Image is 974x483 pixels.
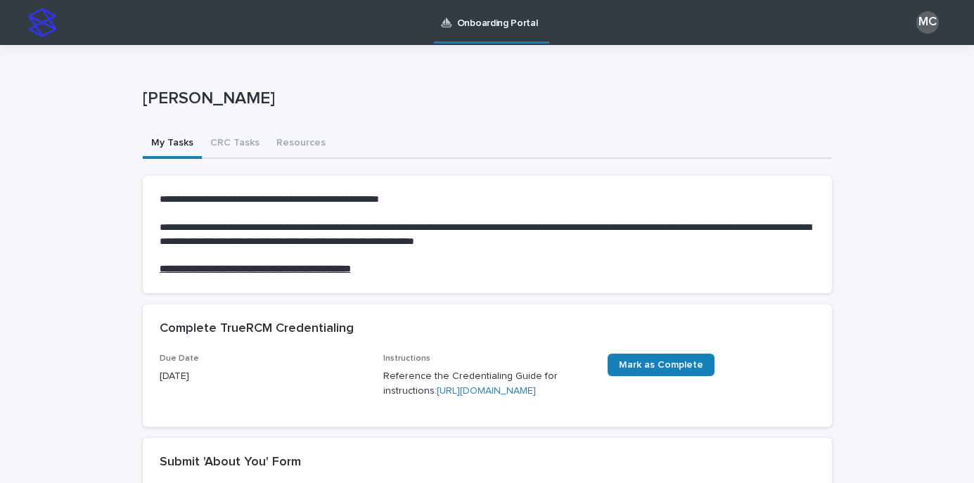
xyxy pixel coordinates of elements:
h2: Submit 'About You' Form [160,455,301,470]
p: [DATE] [160,369,367,384]
button: My Tasks [143,129,202,159]
span: Instructions [383,354,430,363]
span: Mark as Complete [619,360,703,370]
a: Mark as Complete [608,354,715,376]
button: Resources [268,129,334,159]
button: CRC Tasks [202,129,268,159]
p: [PERSON_NAME] [143,89,826,109]
span: Due Date [160,354,199,363]
p: Reference the Credentialing Guide for instructions: [383,369,591,399]
div: MC [916,11,939,34]
a: [URL][DOMAIN_NAME] [437,386,536,396]
img: stacker-logo-s-only.png [28,8,56,37]
h2: Complete TrueRCM Credentialing [160,321,354,337]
